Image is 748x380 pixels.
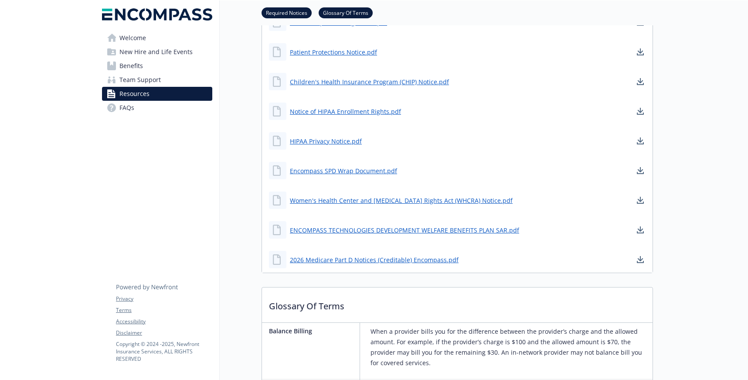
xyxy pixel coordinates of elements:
a: Accessibility [116,318,212,325]
span: Team Support [119,73,161,87]
a: download document [635,195,646,205]
a: Benefits [102,59,212,73]
a: Encompass SPD Wrap Document.pdf [290,166,397,175]
span: Resources [119,87,150,101]
a: Team Support [102,73,212,87]
a: Resources [102,87,212,101]
a: ENCOMPASS TECHNOLOGIES DEVELOPMENT WELFARE BENEFITS PLAN SAR.pdf [290,226,519,235]
p: When a provider bills you for the difference between the provider’s charge and the allowed amount... [371,326,649,368]
a: download document [635,136,646,146]
a: Required Notices [262,8,312,17]
p: Copyright © 2024 - 2025 , Newfront Insurance Services, ALL RIGHTS RESERVED [116,340,212,363]
a: 2026 Medicare Part D Notices (Creditable) Encompass.pdf [290,255,459,264]
a: download document [635,254,646,265]
p: Balance Billing [269,326,356,335]
span: Welcome [119,31,146,45]
span: New Hire and Life Events [119,45,193,59]
span: Benefits [119,59,143,73]
a: Glossary Of Terms [319,8,373,17]
a: FAQs [102,101,212,115]
a: Notice of HIPAA Enrollment Rights.pdf [290,107,401,116]
a: Terms [116,306,212,314]
a: Disclaimer [116,329,212,337]
p: Glossary Of Terms [262,288,653,320]
span: FAQs [119,101,134,115]
a: download document [635,47,646,57]
a: Children's Health Insurance Program (CHIP) Notice.pdf [290,77,449,86]
a: Patient Protections Notice.pdf [290,48,377,57]
a: Welcome [102,31,212,45]
a: download document [635,165,646,176]
a: Privacy [116,295,212,303]
a: New Hire and Life Events [102,45,212,59]
a: download document [635,76,646,87]
a: Women's Health Center and [MEDICAL_DATA] Rights Act (WHCRA) Notice.pdf [290,196,513,205]
a: download document [635,106,646,116]
a: download document [635,225,646,235]
a: HIPAA Privacy Notice.pdf [290,137,362,146]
